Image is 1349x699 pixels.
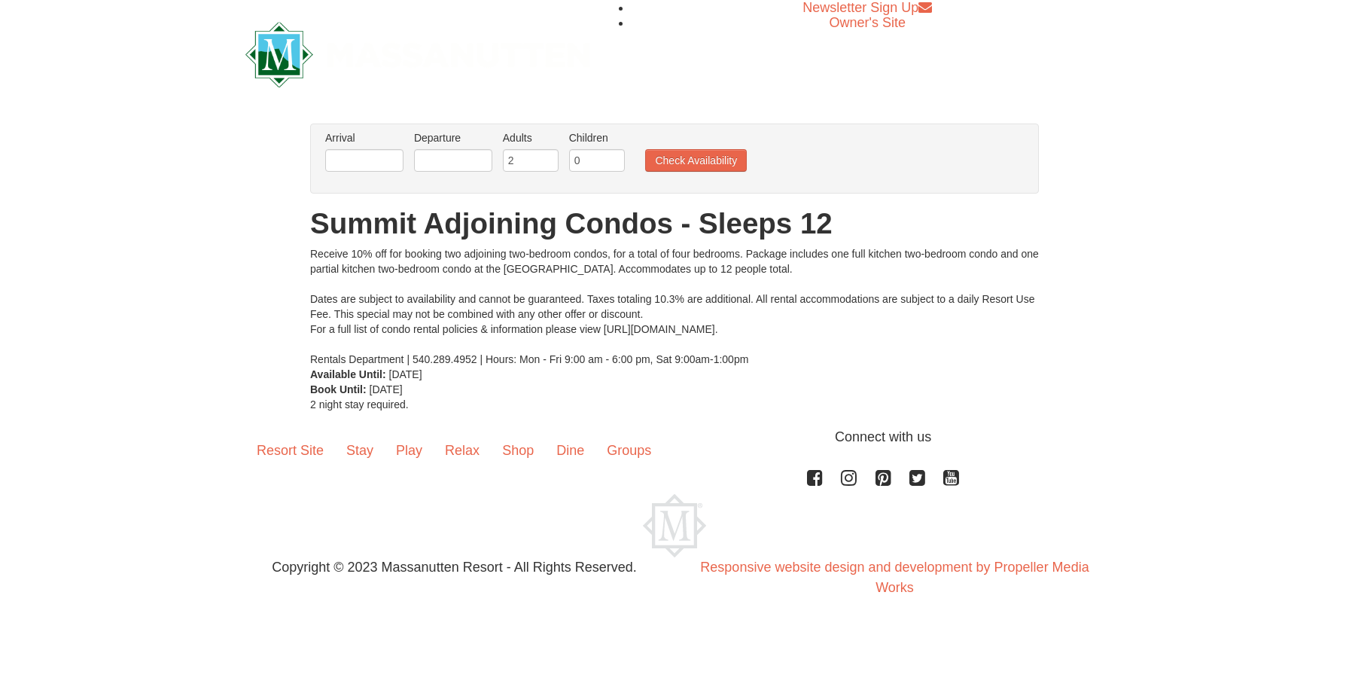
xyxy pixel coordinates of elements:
a: Groups [595,427,662,474]
label: Departure [414,130,492,145]
strong: Book Until: [310,383,367,395]
strong: Available Until: [310,368,386,380]
p: Copyright © 2023 Massanutten Resort - All Rights Reserved. [234,557,674,578]
a: Owner's Site [830,15,906,30]
p: Connect with us [245,427,1104,447]
a: Stay [335,427,385,474]
a: Play [385,427,434,474]
a: Shop [491,427,545,474]
div: Receive 10% off for booking two adjoining two-bedroom condos, for a total of four bedrooms. Packa... [310,246,1039,367]
a: Relax [434,427,491,474]
label: Children [569,130,625,145]
a: Resort Site [245,427,335,474]
span: [DATE] [370,383,403,395]
h1: Summit Adjoining Condos - Sleeps 12 [310,209,1039,239]
button: Check Availability [645,149,747,172]
label: Adults [503,130,559,145]
img: Massanutten Resort Logo [245,22,590,87]
img: Massanutten Resort Logo [643,494,706,557]
a: Responsive website design and development by Propeller Media Works [700,560,1089,595]
label: Arrival [325,130,403,145]
span: [DATE] [389,368,422,380]
span: 2 night stay required. [310,398,409,411]
a: Massanutten Resort [245,35,590,70]
a: Dine [545,427,595,474]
